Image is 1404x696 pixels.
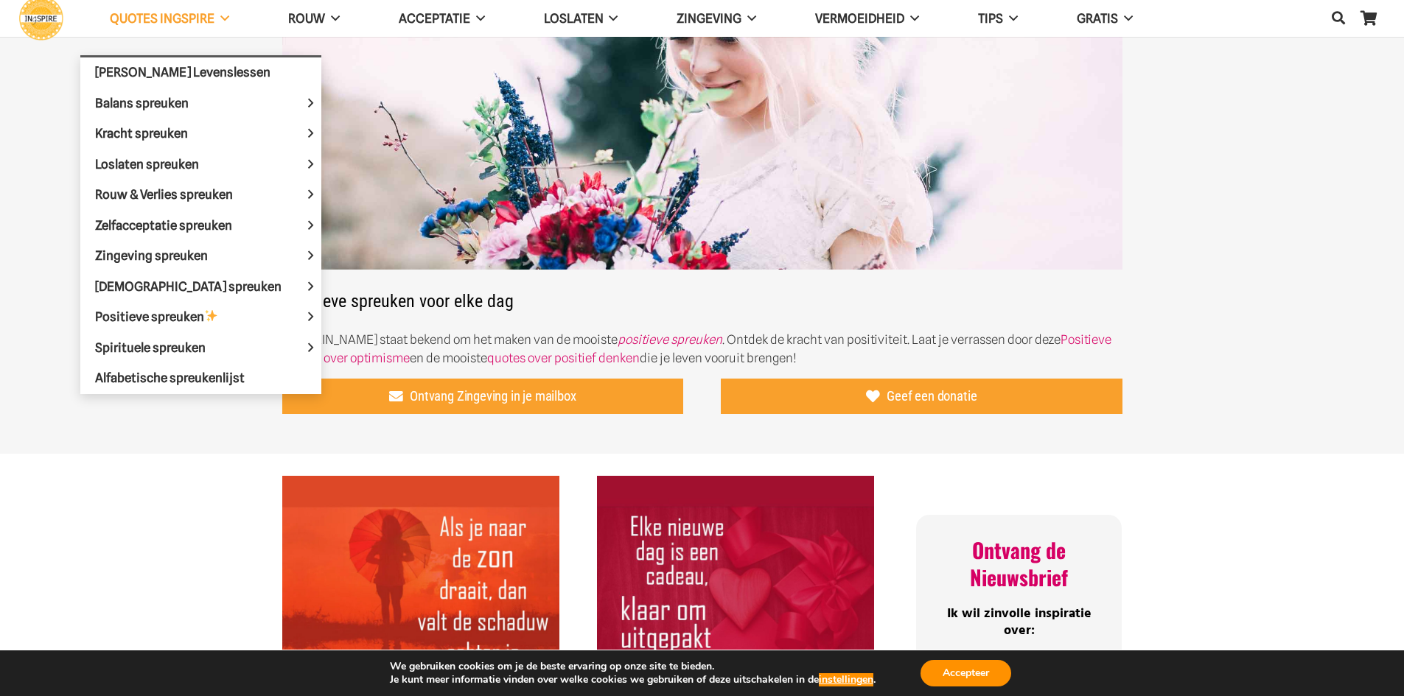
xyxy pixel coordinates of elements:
button: Accepteer [921,660,1011,686]
span: Acceptatie [399,11,470,26]
span: Loslaten spreuken [95,156,224,171]
span: Zingeving [677,11,741,26]
a: Citaat – Als je naar de zon draait, dan valt de schaduw achter je [282,477,559,492]
a: Loslaten spreuken [80,149,321,180]
span: [DEMOGRAPHIC_DATA] spreuken [95,278,307,293]
span: Geef een donatie [887,388,977,404]
span: Ontvang de Nieuwsbrief [970,535,1068,591]
a: quotes over positief denken [487,351,640,365]
a: Ontvang Zingeving in je mailbox [282,379,684,414]
span: GRATIS [1077,11,1118,26]
span: [PERSON_NAME] Levenslessen [95,65,270,80]
span: Zelfacceptatie spreuken [95,217,257,232]
a: Zingeving spreuken [80,241,321,272]
span: TIPS [978,11,1003,26]
a: Positieve spreuken✨ [80,302,321,333]
a: [DEMOGRAPHIC_DATA] spreuken [80,271,321,302]
span: VERMOEIDHEID [815,11,904,26]
span: Ontvang Zingeving in je mailbox [410,388,576,404]
img: ✨ [205,309,217,322]
a: Rouw & Verlies spreuken [80,180,321,211]
span: Positieve spreuken [95,309,243,324]
span: Ik wil zinvolle inspiratie over: [947,603,1092,641]
span: ROUW [288,11,325,26]
a: Kracht spreuken [80,119,321,150]
a: spreuk – Elke nieuwe dag is een cadeau klaar om uitgepakt te worden [597,477,874,492]
span: Kracht spreuken [95,126,213,141]
span: Alfabetische spreukenlijst [95,370,245,385]
p: [DOMAIN_NAME] staat bekend om het maken van de mooiste . Ontdek de kracht van positiviteit. Laat ... [282,331,1122,368]
span: Spirituele spreuken [95,340,231,354]
span: Balans spreuken [95,95,214,110]
button: instellingen [819,673,873,686]
span: QUOTES INGSPIRE [110,11,214,26]
a: Alfabetische spreukenlijst [80,363,321,394]
span: Loslaten [544,11,604,26]
p: Je kunt meer informatie vinden over welke cookies we gebruiken of deze uitschakelen in de . [390,673,876,686]
a: Zoeken [1324,1,1353,36]
a: Spirituele spreuken [80,332,321,363]
a: positieve spreuken [618,332,722,347]
a: Balans spreuken [80,88,321,119]
p: We gebruiken cookies om je de beste ervaring op onze site te bieden. [390,660,876,673]
span: Zingeving spreuken [95,248,233,263]
span: Rouw & Verlies spreuken [95,187,258,202]
a: Zelfacceptatie spreuken [80,210,321,241]
a: [PERSON_NAME] Levenslessen [80,57,321,88]
a: Geef een donatie [721,379,1122,414]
